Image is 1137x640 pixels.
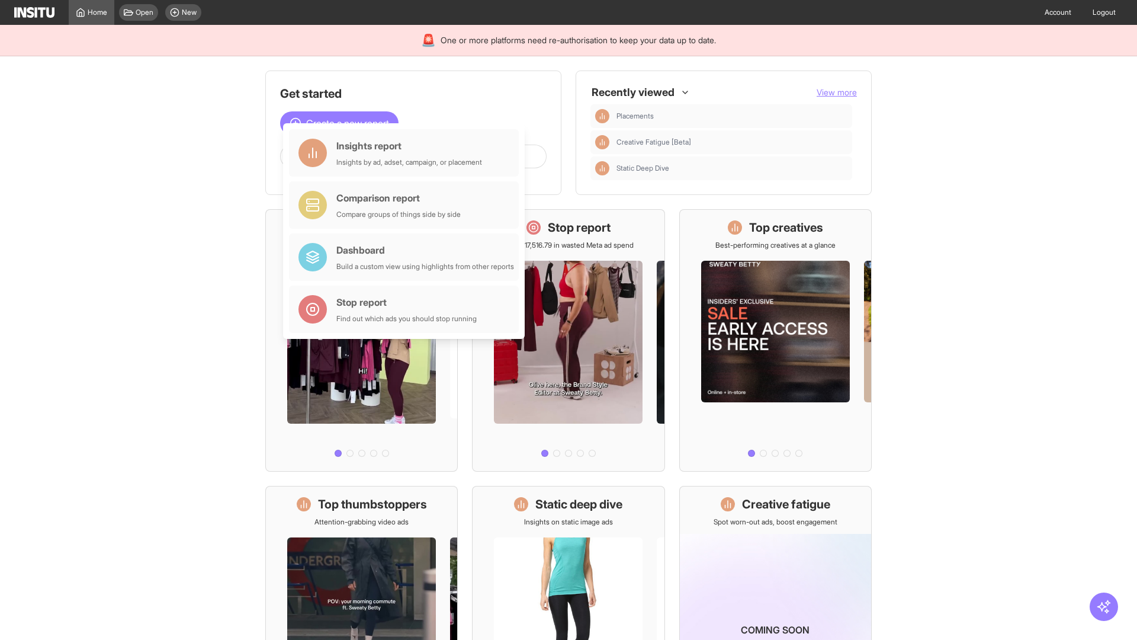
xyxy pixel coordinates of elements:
h1: Top creatives [749,219,823,236]
div: Find out which ads you should stop running [336,314,477,324]
div: Insights report [336,139,482,153]
span: View more [817,87,857,97]
h1: Get started [280,85,547,102]
button: View more [817,87,857,98]
img: Logo [14,7,54,18]
span: Placements [616,111,847,121]
p: Save £17,516.79 in wasted Meta ad spend [503,241,634,250]
button: Create a new report [280,111,399,135]
span: Home [88,8,107,17]
a: Top creativesBest-performing creatives at a glance [679,209,872,472]
a: What's live nowSee all active ads instantly [265,209,458,472]
p: Best-performing creatives at a glance [715,241,836,250]
span: Static Deep Dive [616,164,669,173]
div: 🚨 [421,32,436,49]
h1: Top thumbstoppers [318,496,427,513]
div: Insights [595,161,609,175]
span: Creative Fatigue [Beta] [616,137,691,147]
h1: Static deep dive [535,496,622,513]
div: Stop report [336,295,477,309]
div: Insights [595,135,609,149]
a: Stop reportSave £17,516.79 in wasted Meta ad spend [472,209,664,472]
span: New [182,8,197,17]
div: Insights [595,109,609,123]
div: Compare groups of things side by side [336,210,461,219]
div: Dashboard [336,243,514,257]
p: Attention-grabbing video ads [314,517,409,527]
span: Open [136,8,153,17]
h1: Stop report [548,219,611,236]
div: Comparison report [336,191,461,205]
span: One or more platforms need re-authorisation to keep your data up to date. [441,34,716,46]
span: Static Deep Dive [616,164,847,173]
div: Insights by ad, adset, campaign, or placement [336,158,482,167]
span: Create a new report [306,116,389,130]
span: Creative Fatigue [Beta] [616,137,847,147]
div: Build a custom view using highlights from other reports [336,262,514,271]
p: Insights on static image ads [524,517,613,527]
span: Placements [616,111,654,121]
